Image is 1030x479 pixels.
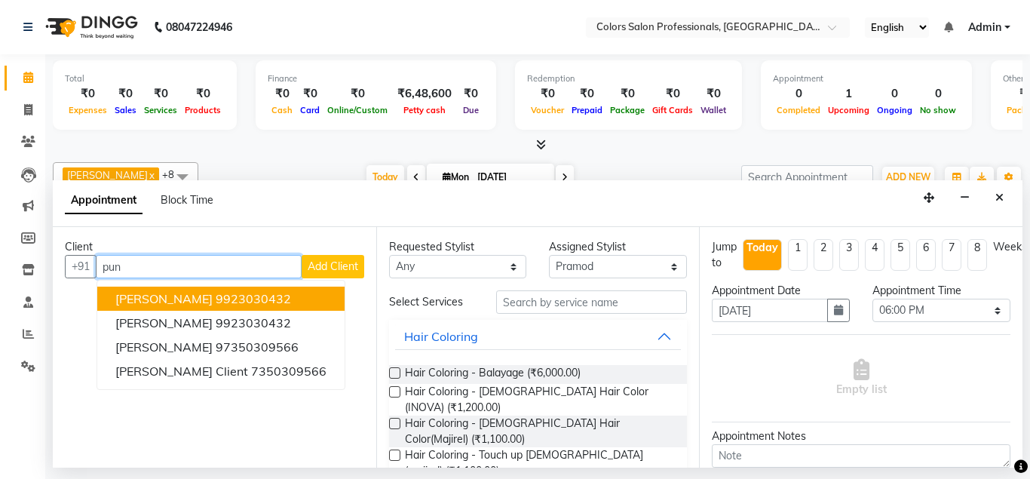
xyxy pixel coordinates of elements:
[115,364,248,379] span: [PERSON_NAME] Client
[115,315,213,330] span: [PERSON_NAME]
[697,105,730,115] span: Wallet
[65,187,143,214] span: Appointment
[166,6,232,48] b: 08047224946
[712,239,737,271] div: Jump to
[459,105,483,115] span: Due
[473,166,548,189] input: 2025-09-01
[967,239,987,271] li: 8
[216,339,299,355] ngb-highlight: 97350309566
[891,239,910,271] li: 5
[140,105,181,115] span: Services
[882,167,934,188] button: ADD NEW
[216,315,291,330] ngb-highlight: 9923030432
[824,105,873,115] span: Upcoming
[712,283,850,299] div: Appointment Date
[268,85,296,103] div: ₹0
[251,364,326,379] ngb-highlight: 7350309566
[916,239,936,271] li: 6
[697,85,730,103] div: ₹0
[181,105,225,115] span: Products
[836,359,887,398] span: Empty list
[773,105,824,115] span: Completed
[527,85,568,103] div: ₹0
[788,239,808,271] li: 1
[873,85,916,103] div: 0
[746,240,778,256] div: Today
[296,105,323,115] span: Card
[989,186,1010,210] button: Close
[405,447,676,479] span: Hair Coloring - Touch up [DEMOGRAPHIC_DATA] (majirel) (₹1,100.00)
[549,239,687,255] div: Assigned Stylist
[389,239,527,255] div: Requested Stylist
[111,85,140,103] div: ₹0
[496,290,688,314] input: Search by service name
[111,105,140,115] span: Sales
[568,105,606,115] span: Prepaid
[916,105,960,115] span: No show
[405,416,676,447] span: Hair Coloring - [DEMOGRAPHIC_DATA] Hair Color(Majirel) (₹1,100.00)
[65,239,364,255] div: Client
[38,6,142,48] img: logo
[366,165,404,189] span: Today
[712,428,1010,444] div: Appointment Notes
[993,239,1027,255] div: Weeks
[181,85,225,103] div: ₹0
[439,171,473,183] span: Mon
[115,291,213,306] span: [PERSON_NAME]
[824,85,873,103] div: 1
[872,283,1010,299] div: Appointment Time
[162,168,185,180] span: +8
[161,193,213,207] span: Block Time
[606,85,648,103] div: ₹0
[148,169,155,181] a: x
[606,105,648,115] span: Package
[773,85,824,103] div: 0
[527,105,568,115] span: Voucher
[648,85,697,103] div: ₹0
[741,165,873,189] input: Search Appointment
[814,239,833,271] li: 2
[942,239,961,271] li: 7
[302,255,364,278] button: Add Client
[712,299,828,322] input: yyyy-mm-dd
[268,105,296,115] span: Cash
[405,365,581,384] span: Hair Coloring - Balayage (₹6,000.00)
[378,294,485,310] div: Select Services
[216,291,291,306] ngb-highlight: 9923030432
[67,169,148,181] span: [PERSON_NAME]
[115,339,213,355] span: [PERSON_NAME]
[648,105,697,115] span: Gift Cards
[323,105,391,115] span: Online/Custom
[140,85,181,103] div: ₹0
[839,239,859,271] li: 3
[391,85,458,103] div: ₹6,48,600
[65,72,225,85] div: Total
[773,72,960,85] div: Appointment
[65,255,97,278] button: +91
[404,327,478,345] div: Hair Coloring
[323,85,391,103] div: ₹0
[916,85,960,103] div: 0
[308,259,358,273] span: Add Client
[968,20,1001,35] span: Admin
[568,85,606,103] div: ₹0
[65,85,111,103] div: ₹0
[296,85,323,103] div: ₹0
[65,105,111,115] span: Expenses
[96,255,302,278] input: Search by Name/Mobile/Email/Code
[458,85,484,103] div: ₹0
[395,323,682,350] button: Hair Coloring
[873,105,916,115] span: Ongoing
[268,72,484,85] div: Finance
[527,72,730,85] div: Redemption
[886,171,930,183] span: ADD NEW
[405,384,676,416] span: Hair Coloring - [DEMOGRAPHIC_DATA] Hair Color (INOVA) (₹1,200.00)
[400,105,449,115] span: Petty cash
[865,239,884,271] li: 4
